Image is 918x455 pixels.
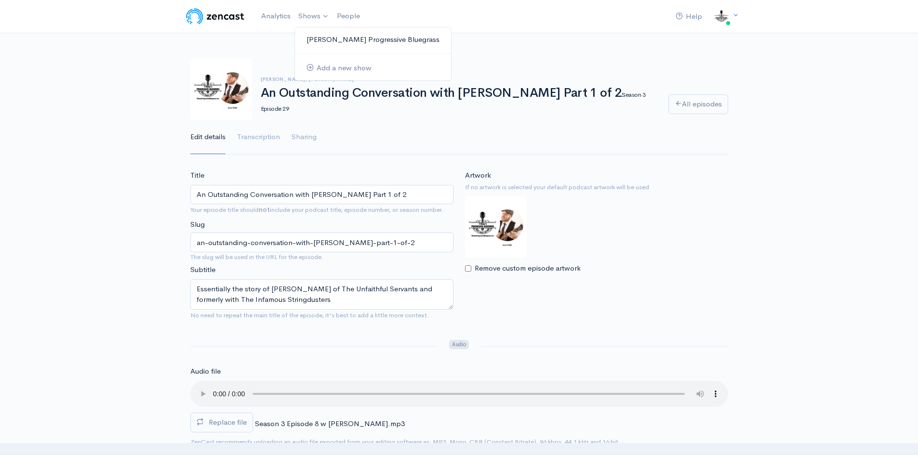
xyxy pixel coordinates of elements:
label: Audio file [190,366,221,377]
img: ... [712,7,731,26]
small: The slug will be used in the URL for the episode. [190,252,453,262]
a: Add a new show [295,60,451,77]
small: ZenCast recommends uploading an audio file exported from your editing software as: MP3, Mono, CBR... [190,438,618,446]
a: Analytics [257,6,294,26]
small: Your episode title should include your podcast title, episode number, or season number. [190,206,444,214]
label: Subtitle [190,264,215,275]
h1: An Outstanding Conversation with [PERSON_NAME] Part 1 of 2 [261,86,657,114]
small: If no artwork is selected your default podcast artwork will be used [465,182,728,192]
textarea: Essentially the story of [PERSON_NAME] of The Unfaithful Servants and formerly with The Infamous ... [190,279,453,310]
span: Season 3 Episode 8 w [PERSON_NAME].mp3 [255,419,405,428]
a: People [333,6,364,26]
a: Transcription [237,120,280,155]
small: No need to repeat the main title of the episode, it's best to add a little more context. [190,311,429,319]
img: ZenCast Logo [185,7,246,26]
a: Help [672,6,706,27]
label: Slug [190,219,205,230]
span: Audio [449,340,469,349]
strong: not [259,206,270,214]
span: Replace file [209,417,247,427]
a: Sharing [292,120,317,155]
a: [PERSON_NAME] Progressive Bluegrass [295,31,451,48]
label: Title [190,170,204,181]
input: title-of-episode [190,233,453,252]
h6: [PERSON_NAME], [PERSON_NAME] [261,77,657,82]
small: Season 3 [622,91,645,99]
a: Shows [294,6,333,27]
input: What is the episode's title? [190,185,453,205]
label: Remove custom episode artwork [475,263,581,274]
ul: Shows [294,27,452,81]
a: All episodes [668,94,728,114]
a: Edit details [190,120,226,155]
label: Artwork [465,170,491,181]
small: Episode 29 [261,104,289,113]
